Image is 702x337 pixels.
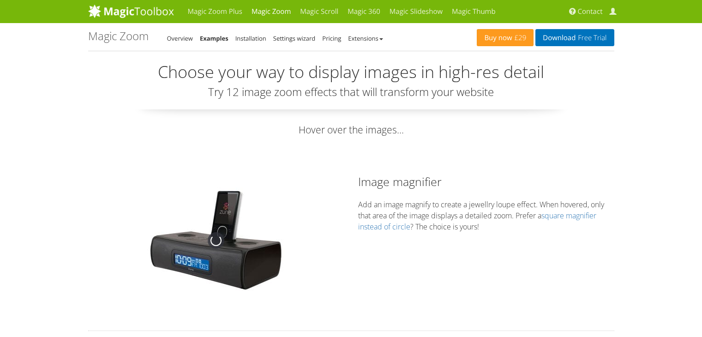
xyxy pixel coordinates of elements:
[322,34,341,42] a: Pricing
[477,29,534,46] a: Buy now£29
[235,34,266,42] a: Installation
[88,30,149,42] h1: Magic Zoom
[147,187,285,294] img: Image magnifier example
[358,174,614,190] h2: Image magnifier
[535,29,614,46] a: DownloadFree Trial
[358,211,596,232] a: square magnifier instead of circle
[88,4,174,18] img: MagicToolbox.com - Image tools for your website
[578,7,603,16] span: Contact
[348,34,383,42] a: Extensions
[273,34,316,42] a: Settings wizard
[512,34,527,42] span: £29
[200,34,228,42] a: Examples
[88,63,614,81] h2: Choose your way to display images in high-res detail
[167,34,193,42] a: Overview
[88,86,614,98] h3: Try 12 image zoom effects that will transform your website
[358,199,614,232] p: Add an image magnify to create a jewellry loupe effect. When hovered, only that area of the image...
[576,34,606,42] span: Free Trial
[88,123,614,137] p: Hover over the images...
